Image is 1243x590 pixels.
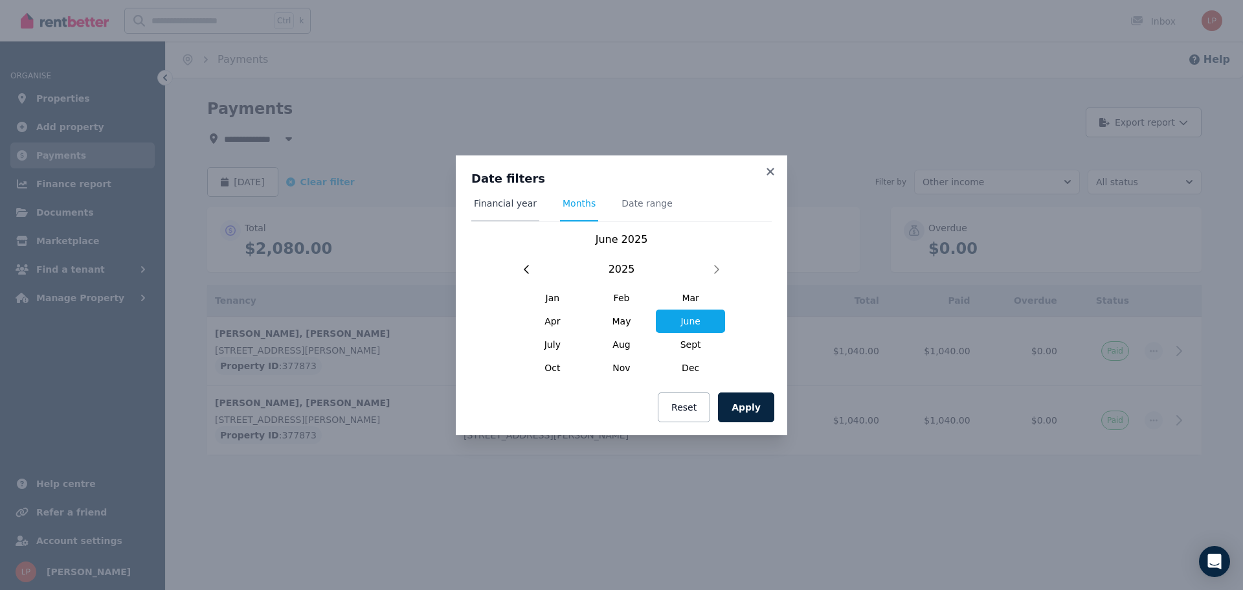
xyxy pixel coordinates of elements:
span: Feb [587,286,656,310]
span: Date range [621,197,673,210]
span: Financial year [474,197,537,210]
span: 2025 [609,262,635,277]
span: Months [563,197,596,210]
span: June [656,310,725,333]
span: Dec [656,356,725,380]
span: June 2025 [596,233,648,245]
span: Apr [518,310,587,333]
button: Reset [658,392,710,422]
span: May [587,310,656,333]
span: Aug [587,333,656,356]
span: Jan [518,286,587,310]
span: July [518,333,587,356]
div: Open Intercom Messenger [1199,546,1230,577]
h3: Date filters [471,171,772,187]
span: Oct [518,356,587,380]
span: Sept [656,333,725,356]
nav: Tabs [471,197,772,221]
span: Nov [587,356,656,380]
button: Apply [718,392,774,422]
span: Mar [656,286,725,310]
